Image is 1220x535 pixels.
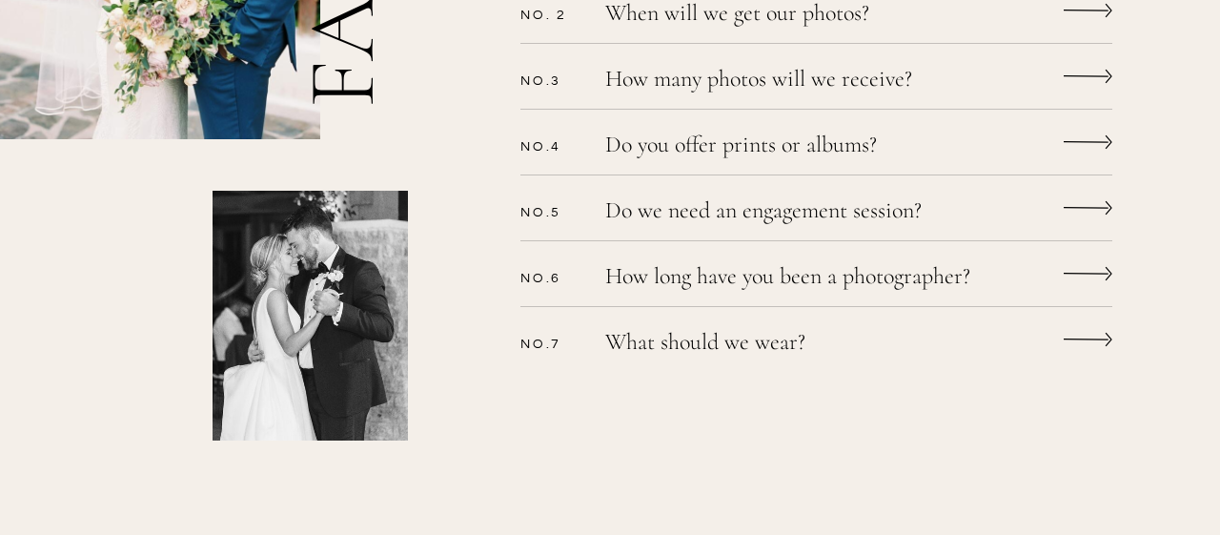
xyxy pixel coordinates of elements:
[605,331,977,359] a: What should we wear?
[605,2,977,30] a: When will we get our photos?
[520,72,582,88] p: No.3
[520,138,582,154] p: No.4
[520,204,582,219] p: No.5
[605,199,977,227] a: Do we need an engagement session?
[520,336,582,351] p: No.7
[520,7,582,22] p: No. 2
[605,68,977,95] a: How many photos will we receive?
[605,265,1042,293] a: How long have you been a photographer?
[605,134,977,161] a: Do you offer prints or albums?
[520,270,582,285] p: No.6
